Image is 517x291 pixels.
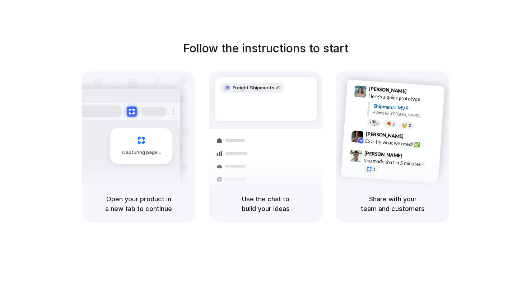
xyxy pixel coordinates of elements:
[364,149,402,160] span: [PERSON_NAME]
[183,40,348,57] h1: Follow the instructions to start
[365,137,437,149] div: Exactly what we need! ✅
[122,149,162,156] span: Capturing page
[409,123,411,127] span: 3
[218,194,314,213] h5: Use the chat to build your ideas
[404,152,419,161] span: 9:47 AM
[402,122,408,128] div: 🤯
[392,122,395,126] span: 5
[345,194,441,213] h5: Share with your team and customers
[365,130,404,140] span: [PERSON_NAME]
[373,102,439,114] div: Shipments MVP
[373,109,439,120] div: Added by [PERSON_NAME]
[406,133,420,142] span: 9:42 AM
[409,88,424,97] span: 9:41 AM
[368,92,440,104] div: Here's a quick prototype
[376,121,379,125] span: 8
[369,85,407,95] span: [PERSON_NAME]
[90,194,187,213] h5: Open your product in a new tab to continue
[364,156,436,169] div: you made that in 5 minutes?!
[233,84,280,91] span: Freight Shipments v1
[373,168,376,172] span: 1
